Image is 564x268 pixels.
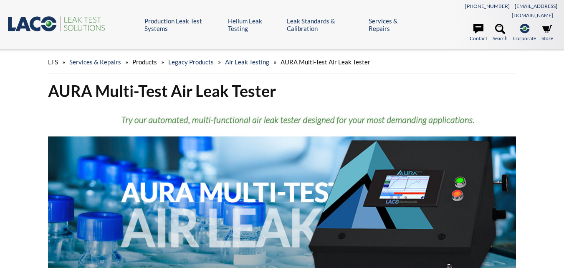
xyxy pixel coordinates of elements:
a: Helium Leak Testing [228,17,280,32]
a: Search [493,24,508,42]
a: Air Leak Testing [225,58,269,66]
span: Products [132,58,157,66]
a: Store [541,24,553,42]
a: Leak Standards & Calibration [287,17,363,32]
a: Services & Repairs [369,17,417,32]
a: Production Leak Test Systems [144,17,222,32]
h1: AURA Multi-Test Air Leak Tester [48,81,516,101]
span: LTS [48,58,58,66]
a: [PHONE_NUMBER] [465,3,510,9]
a: Contact [470,24,487,42]
a: Legacy Products [168,58,214,66]
span: Corporate [513,34,536,42]
a: Services & Repairs [69,58,121,66]
div: » » » » » [48,50,516,74]
a: [EMAIL_ADDRESS][DOMAIN_NAME] [512,3,557,18]
span: AURA Multi-Test Air Leak Tester [281,58,370,66]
